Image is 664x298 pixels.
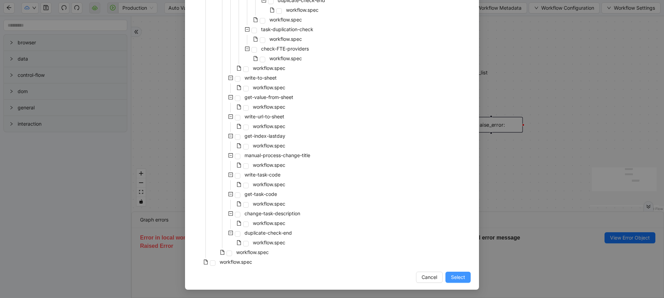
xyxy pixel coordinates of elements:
[251,122,287,130] span: workflow.spec
[251,200,287,208] span: workflow.spec
[253,220,285,226] span: workflow.spec
[251,180,287,189] span: workflow.spec
[269,36,302,42] span: workflow.spec
[245,191,277,197] span: get-task-code
[237,221,241,226] span: file
[228,114,233,119] span: minus-square
[253,181,285,187] span: workflow.spec
[237,85,241,90] span: file
[253,240,285,245] span: workflow.spec
[251,142,287,150] span: workflow.spec
[253,162,285,168] span: workflow.spec
[245,152,310,158] span: manual-process-change-title
[243,93,295,101] span: get-value-from-sheet
[253,56,258,61] span: file
[245,75,277,81] span: write-to-sheet
[235,248,270,256] span: workflow.spec
[243,229,293,237] span: duplicate-check-end
[253,104,285,110] span: workflow.spec
[245,133,285,139] span: get-index-lastday
[237,143,241,148] span: file
[218,258,253,266] span: workflow.spec
[251,161,287,169] span: workflow.spec
[245,46,250,51] span: minus-square
[228,134,233,138] span: minus-square
[251,219,287,227] span: workflow.spec
[243,190,278,198] span: get-task-code
[243,74,278,82] span: write-to-sheet
[237,182,241,187] span: file
[245,114,284,119] span: write-url-to-sheet
[228,153,233,158] span: minus-square
[228,172,233,177] span: minus-square
[237,66,241,71] span: file
[237,124,241,129] span: file
[251,83,287,92] span: workflow.spec
[245,172,280,178] span: write-task-code
[228,75,233,80] span: minus-square
[445,272,471,283] button: Select
[422,273,437,281] span: Cancel
[251,103,287,111] span: workflow.spec
[237,201,241,206] span: file
[253,37,258,42] span: file
[451,273,465,281] span: Select
[237,163,241,168] span: file
[270,8,275,12] span: file
[268,54,303,63] span: workflow.spec
[286,7,319,13] span: workflow.spec
[269,17,302,22] span: workflow.spec
[243,171,282,179] span: write-task-code
[203,260,208,264] span: file
[243,209,302,218] span: change-task-description
[416,272,443,283] button: Cancel
[268,16,303,24] span: workflow.spec
[253,143,285,148] span: workflow.spec
[245,27,250,32] span: minus-square
[253,201,285,207] span: workflow.spec
[236,249,269,255] span: workflow.spec
[228,192,233,197] span: minus-square
[220,250,225,255] span: file
[253,84,285,90] span: workflow.spec
[237,240,241,245] span: file
[253,65,285,71] span: workflow.spec
[260,25,315,34] span: task-duplication-check
[251,64,287,72] span: workflow.spec
[237,105,241,109] span: file
[245,94,293,100] span: get-value-from-sheet
[268,35,303,43] span: workflow.spec
[269,55,302,61] span: workflow.spec
[243,132,287,140] span: get-index-lastday
[228,211,233,216] span: minus-square
[243,112,286,121] span: write-url-to-sheet
[253,123,285,129] span: workflow.spec
[245,230,292,236] span: duplicate-check-end
[220,259,252,265] span: workflow.spec
[260,45,310,53] span: check-FTE-providers
[245,210,300,216] span: change-task-description
[261,26,313,32] span: task-duplication-check
[251,238,287,247] span: workflow.spec
[261,46,309,52] span: check-FTE-providers
[253,17,258,22] span: file
[243,151,312,160] span: manual-process-change-title
[228,231,233,235] span: minus-square
[285,6,320,14] span: workflow.spec
[228,95,233,100] span: minus-square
